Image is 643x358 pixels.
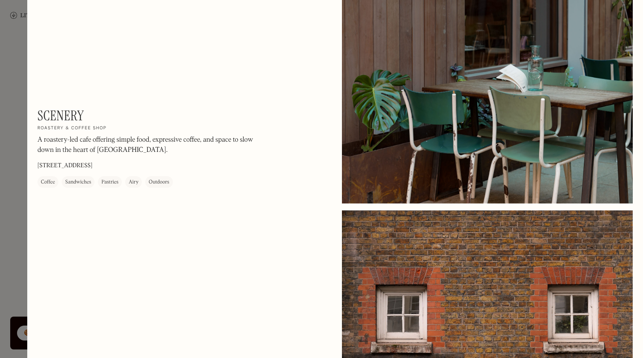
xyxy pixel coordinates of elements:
p: [STREET_ADDRESS] [37,161,92,170]
p: A roastery-led cafe offering simple food, expressive coffee, and space to slow down in the heart ... [37,135,267,155]
div: Airy [129,178,138,186]
div: Pastries [101,178,118,186]
h1: Scenery [37,108,84,124]
h2: Roastery & coffee shop [37,125,106,131]
div: Coffee [41,178,55,186]
div: Sandwiches [65,178,91,186]
div: Outdoors [149,178,169,186]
